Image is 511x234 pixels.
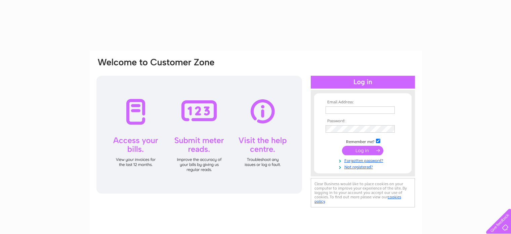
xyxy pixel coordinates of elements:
th: Password: [324,119,402,124]
a: cookies policy [314,195,401,204]
a: Forgotten password? [326,157,402,163]
a: Not registered? [326,163,402,170]
input: Submit [342,146,383,155]
th: Email Address: [324,100,402,105]
div: Clear Business would like to place cookies on your computer to improve your experience of the sit... [311,178,415,207]
td: Remember me? [324,138,402,144]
